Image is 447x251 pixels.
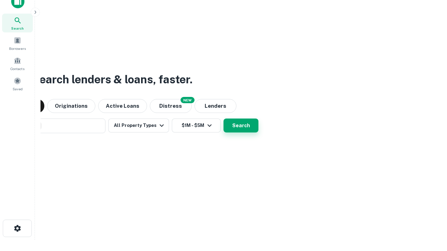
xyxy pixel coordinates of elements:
button: Search distressed loans with lien and other non-mortgage details. [150,99,192,113]
button: Active Loans [98,99,147,113]
span: Search [11,25,24,31]
h3: Search lenders & loans, faster. [32,71,192,88]
div: NEW [181,97,195,103]
button: All Property Types [108,119,169,132]
button: Originations [47,99,95,113]
button: $1M - $5M [172,119,221,132]
button: Lenders [195,99,236,113]
a: Borrowers [2,34,33,53]
a: Saved [2,74,33,93]
button: Search [223,119,258,132]
iframe: Chat Widget [412,195,447,229]
span: Contacts [10,66,24,71]
span: Saved [13,86,23,92]
a: Contacts [2,54,33,73]
span: Borrowers [9,46,26,51]
a: Search [2,14,33,32]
